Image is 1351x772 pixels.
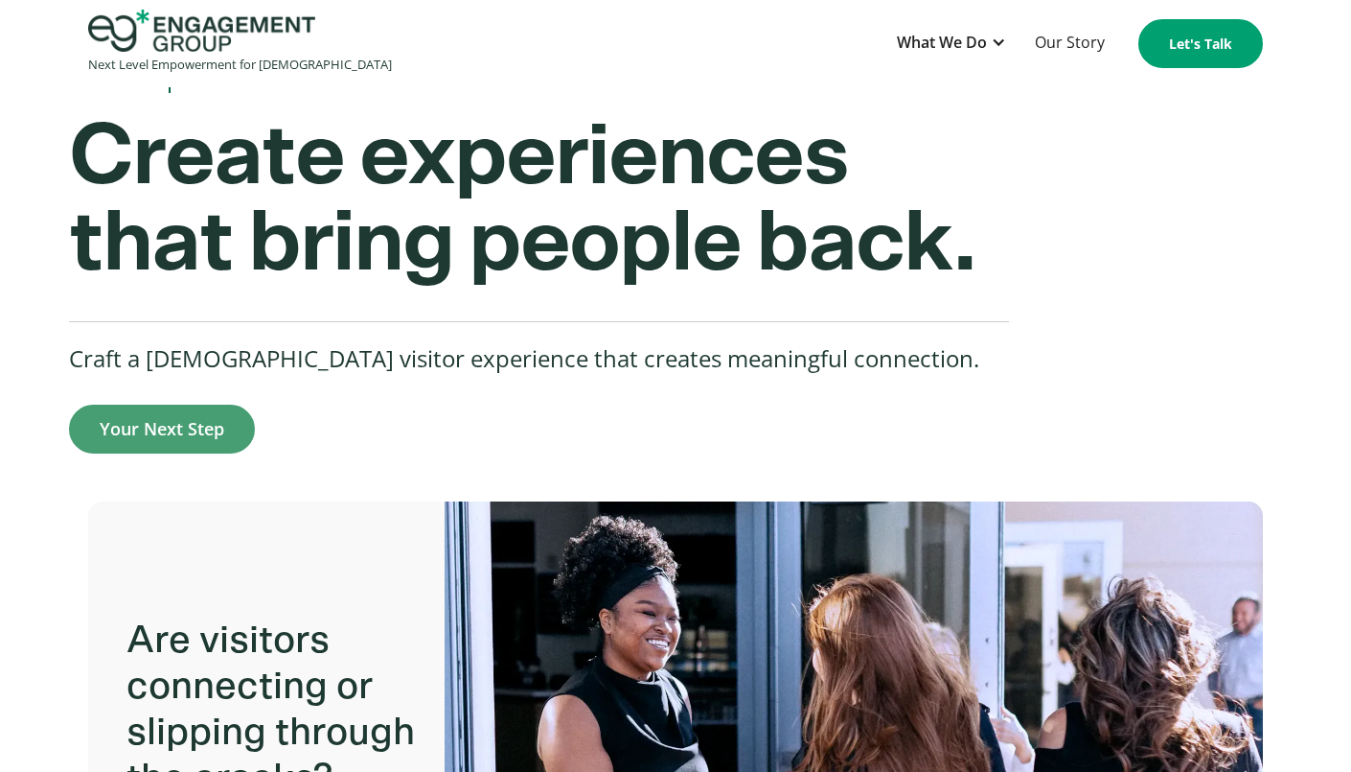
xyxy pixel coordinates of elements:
span: Phone number [412,158,501,175]
span: Last Name [412,1,479,17]
div: What We Do [887,20,1016,67]
a: home [88,10,392,78]
div: What We Do [897,30,987,56]
a: Our Story [1025,20,1114,67]
span: Organization [412,80,492,96]
p: Craft a [DEMOGRAPHIC_DATA] visitor experience that creates meaningful connection. [69,341,1009,376]
a: Your Next Step [69,405,255,454]
a: Let's Talk [1138,19,1263,68]
div: Next Level Empowerment for [DEMOGRAPHIC_DATA] [88,52,392,78]
strong: Create experiences that bring people back. [69,114,976,287]
img: Engagement Group Logo Icon [88,10,315,52]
